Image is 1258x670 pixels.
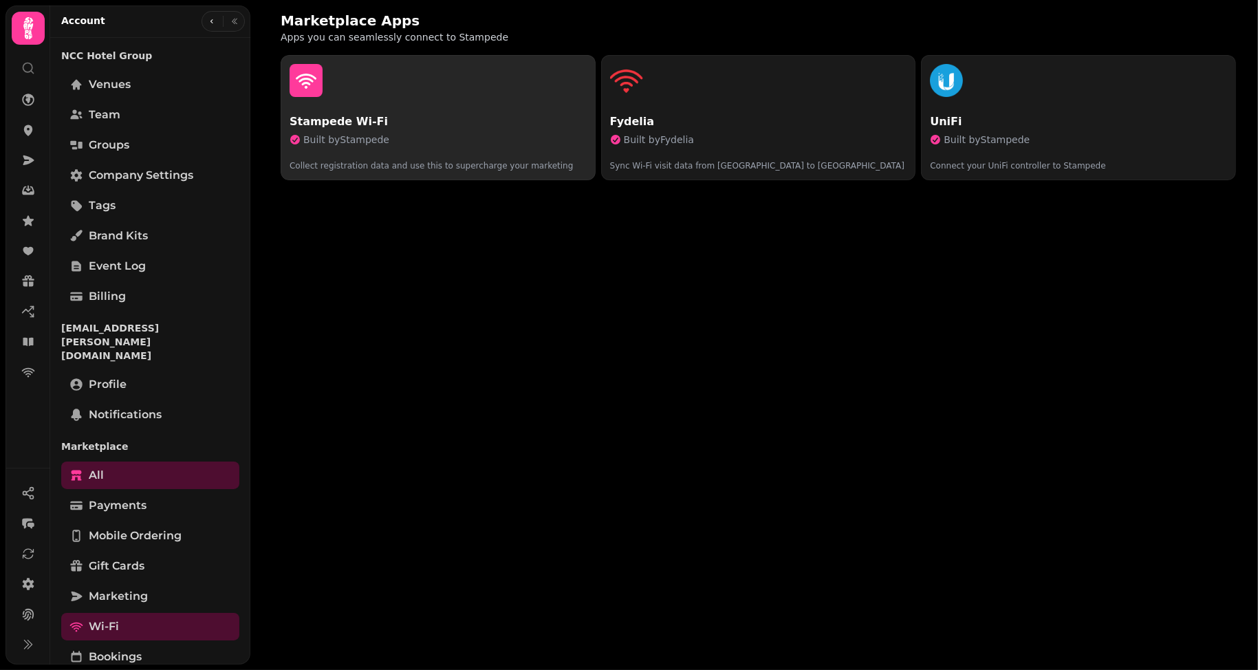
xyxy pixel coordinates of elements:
[61,283,239,310] a: Billing
[281,30,633,44] p: Apps you can seamlessly connect to Stampede
[921,55,1236,180] button: UniFi faviconUniFiBuilt byStampedeConnect your UniFi controller to Stampede
[610,149,907,171] p: Sync Wi-Fi visit data from [GEOGRAPHIC_DATA] to [GEOGRAPHIC_DATA]
[930,114,1227,130] p: UniFi
[89,407,162,423] span: Notifications
[281,55,596,180] button: Stampede Wi-FiBuilt byStampedeCollect registration data and use this to supercharge your marketing
[89,558,144,574] span: Gift cards
[610,114,907,130] p: Fydelia
[61,462,239,489] a: All
[89,588,148,605] span: Marketing
[61,14,105,28] h2: Account
[303,133,389,147] span: Built by Stampede
[930,149,1227,171] p: Connect your UniFi controller to Stampede
[930,64,963,97] img: UniFi favicon
[89,137,129,153] span: Groups
[61,43,239,68] p: NCC Hotel Group
[61,522,239,550] a: Mobile ordering
[944,133,1030,147] span: Built by Stampede
[61,401,239,429] a: Notifications
[624,133,694,147] span: Built by Fydelia
[61,131,239,159] a: Groups
[61,252,239,280] a: Event log
[89,618,119,635] span: Wi-Fi
[89,528,182,544] span: Mobile ordering
[61,371,239,398] a: Profile
[89,107,120,123] span: Team
[601,55,916,180] button: Fydelia faviconFydeliaBuilt byFydeliaSync Wi-Fi visit data from [GEOGRAPHIC_DATA] to [GEOGRAPHIC_...
[61,552,239,580] a: Gift cards
[61,71,239,98] a: Venues
[89,167,193,184] span: Company settings
[290,114,587,130] p: Stampede Wi-Fi
[89,76,131,93] span: Venues
[61,583,239,610] a: Marketing
[61,162,239,189] a: Company settings
[61,192,239,219] a: Tags
[89,197,116,214] span: Tags
[61,613,239,640] a: Wi-Fi
[89,467,104,484] span: All
[89,376,127,393] span: Profile
[61,222,239,250] a: Brand Kits
[61,434,239,459] p: Marketplace
[610,64,643,97] img: Fydelia favicon
[290,149,587,171] p: Collect registration data and use this to supercharge your marketing
[89,258,146,274] span: Event log
[89,228,148,244] span: Brand Kits
[281,11,545,30] h2: Marketplace Apps
[89,649,142,665] span: Bookings
[89,497,147,514] span: Payments
[61,101,239,129] a: Team
[89,288,126,305] span: Billing
[61,492,239,519] a: Payments
[61,316,239,368] p: [EMAIL_ADDRESS][PERSON_NAME][DOMAIN_NAME]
